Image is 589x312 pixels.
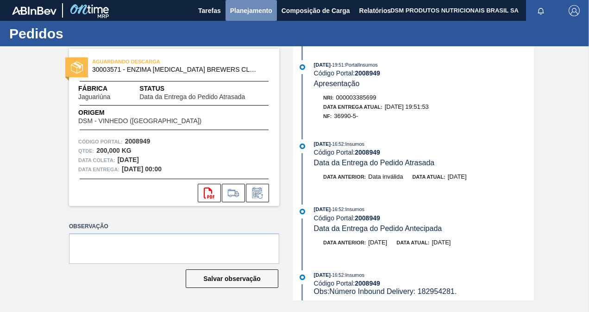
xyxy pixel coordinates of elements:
[314,159,435,167] span: Data da Entrega do Pedido Atrasada
[78,118,201,125] span: DSM - VINHEDO ([GEOGRAPHIC_DATA])
[336,94,376,101] span: 000003385699
[368,173,403,180] span: Data inválida
[368,239,387,246] span: [DATE]
[331,273,344,278] span: - 16:52
[125,137,150,145] strong: 2008949
[9,28,174,39] h1: Pedidos
[344,272,364,278] span: : Insumos
[526,4,556,17] button: Notificações
[314,287,457,295] span: Obs: Número Inbound Delivery: 182954281.
[71,62,83,74] img: status
[139,84,270,94] span: Status
[359,5,391,16] span: Relatórios
[314,206,331,212] span: [DATE]
[448,173,467,180] span: [DATE]
[323,240,366,245] span: Data anterior:
[282,5,350,16] span: Composição de Carga
[344,141,364,147] span: : Insumos
[314,80,360,87] span: Apresentação
[331,207,344,212] span: - 16:52
[569,5,580,16] img: Logout
[355,149,380,156] strong: 2008949
[331,62,344,68] span: - 19:51
[69,220,279,233] label: Observação
[314,214,534,222] div: Código Portal:
[385,103,429,110] span: [DATE] 19:51:53
[412,174,445,180] span: Data atual:
[122,165,162,173] strong: [DATE] 00:00
[12,6,56,15] img: TNhmsLtSVTkK8tSr43FrP2fwEKptu5GPRR3wAAAABJRU5ErkJggg==
[78,84,139,94] span: Fábrica
[300,209,305,214] img: atual
[78,108,228,118] span: Origem
[323,174,366,180] span: Data anterior:
[186,269,278,288] button: Salvar observação
[92,66,260,73] span: 30003571 - ENZIMA PROTEASE BREWERS CLAREX
[396,240,429,245] span: Data atual:
[300,144,305,149] img: atual
[314,69,534,77] div: Código Portal:
[78,156,115,165] span: Data coleta:
[314,141,331,147] span: [DATE]
[118,156,139,163] strong: [DATE]
[331,142,344,147] span: - 16:52
[78,94,110,100] span: Jaguariúna
[96,147,132,154] strong: 200,000 KG
[344,206,364,212] span: : Insumos
[300,275,305,280] img: atual
[230,5,272,16] span: Planejamento
[432,239,451,246] span: [DATE]
[78,165,119,174] span: Data entrega:
[222,184,245,202] div: Ir para Composição de Carga
[139,94,245,100] span: Data da Entrega do Pedido Atrasada
[323,95,334,100] span: Nri:
[92,57,222,66] span: AGUARDANDO DESCARGA
[314,225,442,232] span: Data da Entrega do Pedido Antecipada
[355,214,380,222] strong: 2008949
[314,280,534,287] div: Código Portal:
[323,113,332,119] span: NF:
[314,149,534,156] div: Código Portal:
[246,184,269,202] div: Informar alteração no pedido
[198,5,221,16] span: Tarefas
[314,62,331,68] span: [DATE]
[78,137,123,146] span: Código Portal:
[334,112,358,119] span: 36990-5-
[198,184,221,202] div: Abrir arquivo PDF
[78,146,94,156] span: Qtde :
[344,62,377,68] span: : PortalInsumos
[314,272,331,278] span: [DATE]
[323,104,382,110] span: Data Entrega Atual:
[355,69,380,77] strong: 2008949
[300,64,305,70] img: atual
[355,280,380,287] strong: 2008949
